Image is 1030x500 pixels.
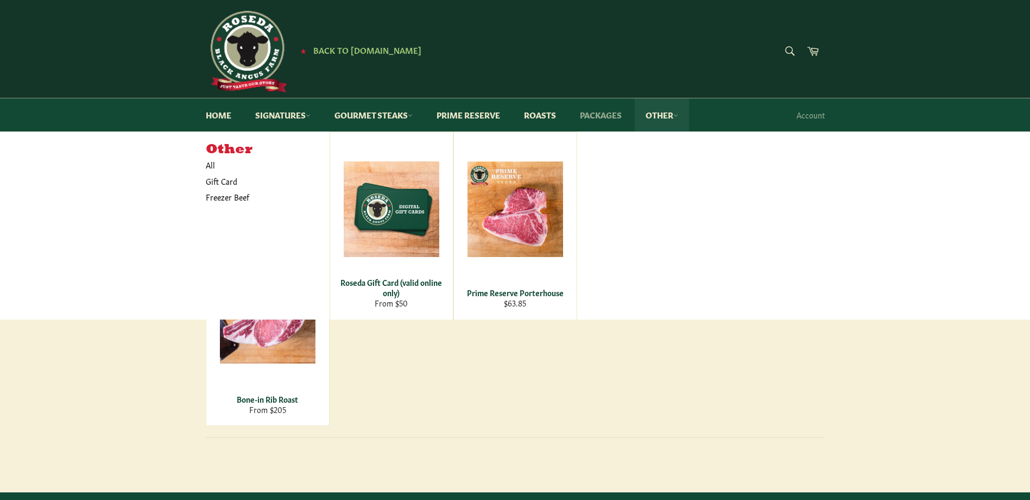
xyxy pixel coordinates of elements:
[453,132,577,320] a: Prime Reserve Porterhouse Prime Reserve Porterhouse $63.85
[337,277,446,298] div: Roseda Gift Card (valid online only)
[200,157,330,173] a: All
[206,237,330,426] a: Bone-in Rib Roast Bone-in Rib Roast From $205
[635,98,689,132] a: Other
[244,98,321,132] a: Signatures
[460,298,570,308] div: $63.85
[295,46,421,55] a: ★ Back to [DOMAIN_NAME]
[513,98,567,132] a: Roasts
[324,98,424,132] a: Gourmet Steaks
[206,142,330,158] h5: Other
[337,298,446,308] div: From $50
[313,44,421,55] span: Back to [DOMAIN_NAME]
[330,132,453,320] a: Roseda Gift Card (valid online only) Roseda Gift Card (valid online only) From $50
[426,98,511,132] a: Prime Reserve
[791,99,830,131] a: Account
[300,46,306,55] span: ★
[200,173,319,189] a: Gift Card
[195,98,242,132] a: Home
[206,11,287,92] img: Roseda Beef
[344,161,439,257] img: Roseda Gift Card (valid online only)
[213,404,322,415] div: From $205
[467,161,563,257] img: Prime Reserve Porterhouse
[569,98,633,132] a: Packages
[213,394,322,404] div: Bone-in Rib Roast
[460,287,570,298] div: Prime Reserve Porterhouse
[200,189,319,205] a: Freezer Beef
